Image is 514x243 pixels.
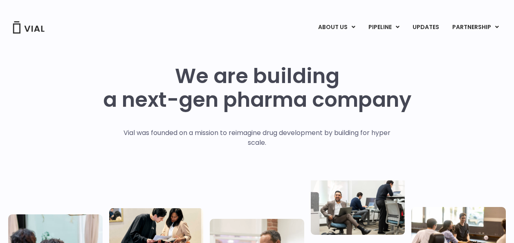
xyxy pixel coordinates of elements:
[311,178,405,235] img: Three people working in an office
[406,20,445,34] a: UPDATES
[12,21,45,34] img: Vial Logo
[312,20,361,34] a: ABOUT USMenu Toggle
[103,64,411,112] h1: We are building a next-gen pharma company
[115,128,399,148] p: Vial was founded on a mission to reimagine drug development by building for hyper scale.
[362,20,406,34] a: PIPELINEMenu Toggle
[446,20,505,34] a: PARTNERSHIPMenu Toggle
